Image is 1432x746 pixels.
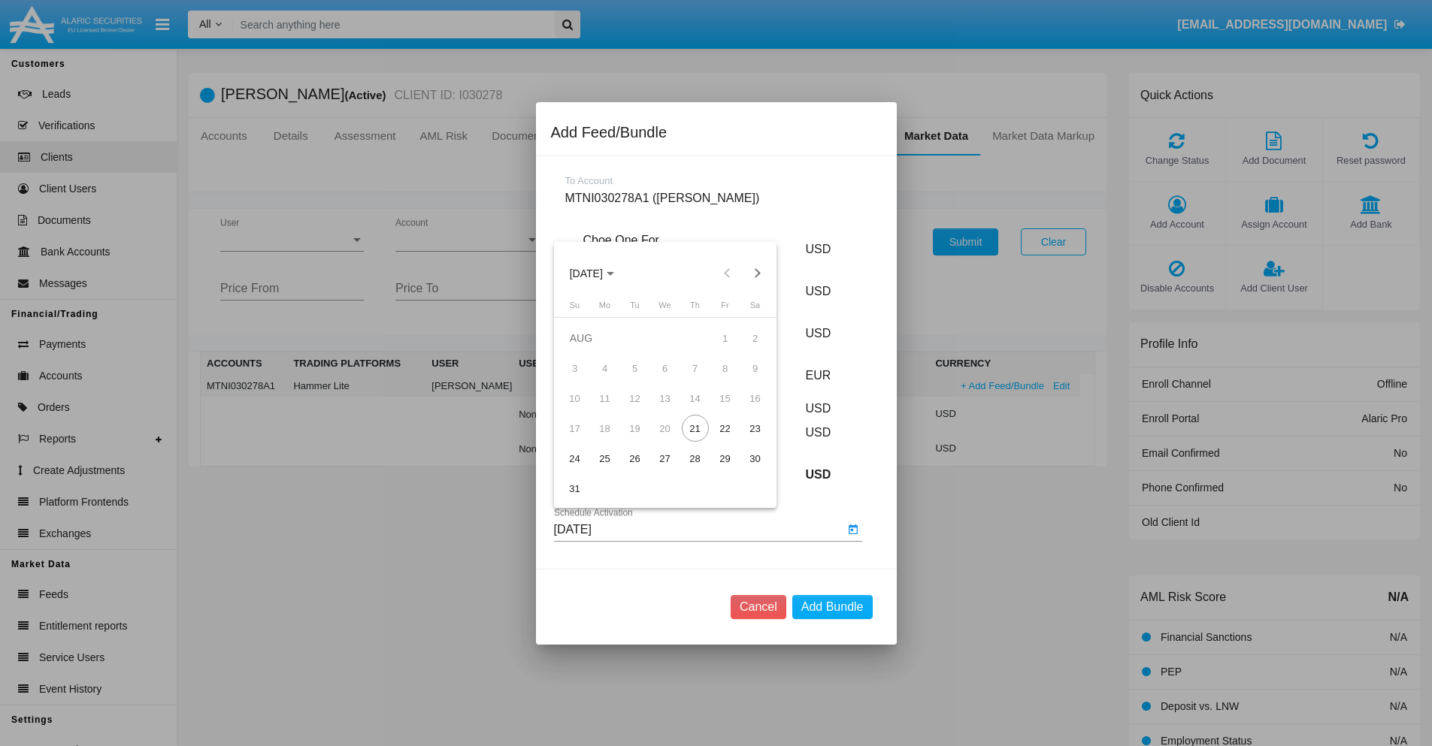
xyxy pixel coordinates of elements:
div: 30 [742,445,769,472]
div: 8 [712,355,739,382]
div: 7 [682,355,709,382]
div: 3 [562,355,589,382]
div: 13 [652,385,679,412]
td: AUG [560,323,710,353]
td: 08/05/25 [620,353,650,383]
div: 22 [712,415,739,442]
th: Friday [710,299,740,318]
td: 08/31/25 [560,473,590,503]
td: 08/15/25 [710,383,740,413]
div: 27 [652,445,679,472]
td: 08/10/25 [560,383,590,413]
th: Thursday [680,299,710,318]
span: [DATE] [570,267,603,279]
th: Wednesday [650,299,680,318]
td: 08/25/25 [590,443,620,473]
div: 19 [622,415,649,442]
div: 24 [562,445,589,472]
td: 08/08/25 [710,353,740,383]
div: 26 [622,445,649,472]
div: 9 [742,355,769,382]
td: 08/07/25 [680,353,710,383]
td: 08/29/25 [710,443,740,473]
td: 08/19/25 [620,413,650,443]
button: Next month [742,258,772,288]
td: 08/11/25 [590,383,620,413]
button: Previous month [712,258,742,288]
td: 08/06/25 [650,353,680,383]
td: 08/01/25 [710,323,740,353]
td: 08/12/25 [620,383,650,413]
th: Monday [590,299,620,318]
th: Saturday [740,299,770,318]
td: 08/30/25 [740,443,770,473]
td: 08/21/25 [680,413,710,443]
td: 08/23/25 [740,413,770,443]
td: 08/16/25 [740,383,770,413]
td: 08/24/25 [560,443,590,473]
div: 12 [622,385,649,412]
div: 5 [622,355,649,382]
div: 29 [712,445,739,472]
div: 21 [682,415,709,442]
div: 2 [742,325,769,352]
div: 31 [562,475,589,502]
td: 08/14/25 [680,383,710,413]
div: 14 [682,385,709,412]
div: 17 [562,415,589,442]
div: 1 [712,325,739,352]
td: 08/02/25 [740,323,770,353]
td: 08/04/25 [590,353,620,383]
div: 16 [742,385,769,412]
div: 10 [562,385,589,412]
div: 11 [592,385,619,412]
div: 25 [592,445,619,472]
td: 08/28/25 [680,443,710,473]
div: 28 [682,445,709,472]
td: 08/13/25 [650,383,680,413]
div: 6 [652,355,679,382]
td: 08/27/25 [650,443,680,473]
td: 08/26/25 [620,443,650,473]
div: 15 [712,385,739,412]
div: 23 [742,415,769,442]
td: 08/09/25 [740,353,770,383]
div: 4 [592,355,619,382]
th: Tuesday [620,299,650,318]
th: Sunday [560,299,590,318]
td: 08/17/25 [560,413,590,443]
td: 08/22/25 [710,413,740,443]
td: 08/03/25 [560,353,590,383]
button: Choose month and year [558,258,626,288]
div: 18 [592,415,619,442]
td: 08/18/25 [590,413,620,443]
td: 08/20/25 [650,413,680,443]
div: 20 [652,415,679,442]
